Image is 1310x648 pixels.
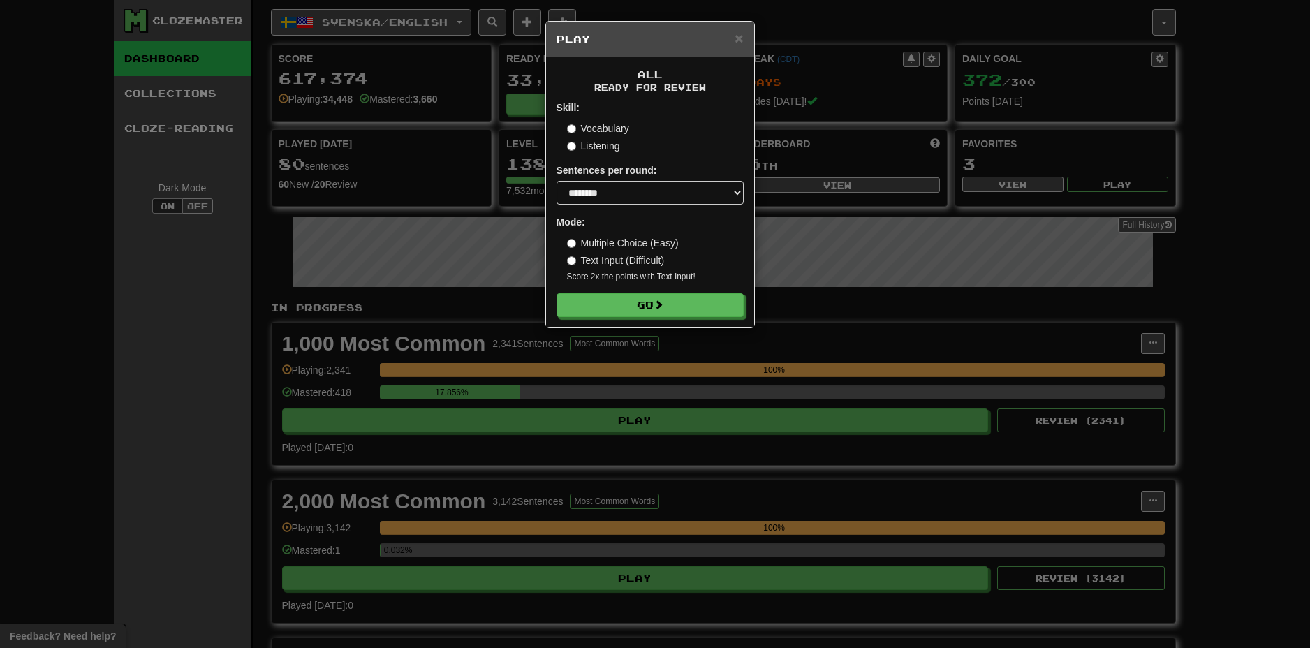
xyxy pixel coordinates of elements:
button: Go [557,293,744,317]
input: Multiple Choice (Easy) [567,239,576,248]
span: × [735,30,743,46]
label: Listening [567,139,620,153]
input: Vocabulary [567,124,576,133]
h5: Play [557,32,744,46]
label: Multiple Choice (Easy) [567,236,679,250]
label: Text Input (Difficult) [567,253,665,267]
input: Text Input (Difficult) [567,256,576,265]
button: Close [735,31,743,45]
strong: Skill: [557,102,580,113]
input: Listening [567,142,576,151]
small: Ready for Review [557,82,744,94]
small: Score 2x the points with Text Input ! [567,271,744,283]
strong: Mode: [557,216,585,228]
label: Vocabulary [567,121,629,135]
label: Sentences per round: [557,163,657,177]
span: All [638,68,663,80]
